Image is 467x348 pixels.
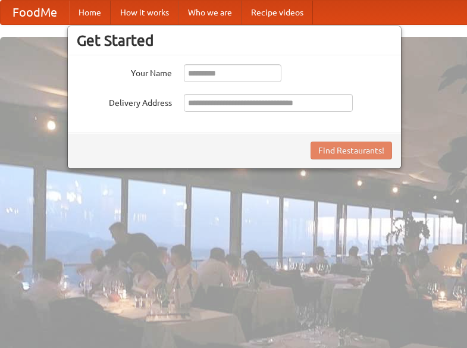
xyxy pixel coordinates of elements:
[77,94,172,109] label: Delivery Address
[311,142,392,159] button: Find Restaurants!
[1,1,69,24] a: FoodMe
[242,1,313,24] a: Recipe videos
[77,64,172,79] label: Your Name
[77,32,392,49] h3: Get Started
[69,1,111,24] a: Home
[178,1,242,24] a: Who we are
[111,1,178,24] a: How it works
